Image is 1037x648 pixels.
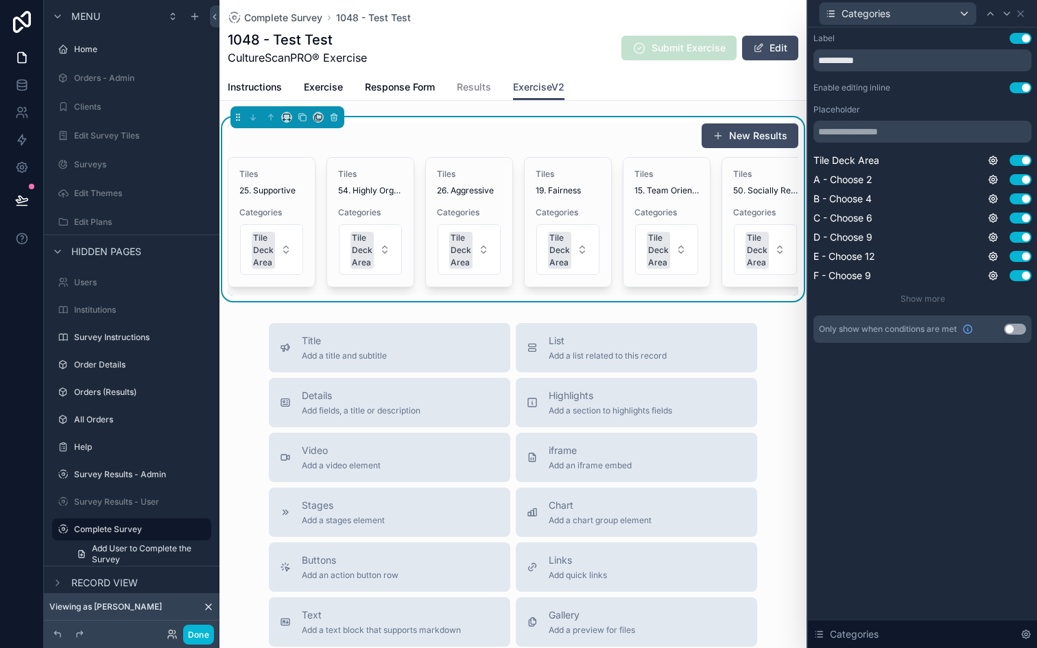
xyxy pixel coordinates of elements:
[365,75,435,102] a: Response Form
[52,182,211,204] a: Edit Themes
[74,359,208,370] label: Order Details
[365,80,435,94] span: Response Form
[813,192,872,206] span: B - Choose 4
[302,625,461,636] span: Add a text block that supports markdown
[269,378,510,427] button: DetailsAdd fields, a title or description
[438,224,501,275] button: Select Button
[52,38,211,60] a: Home
[302,499,385,512] span: Stages
[71,10,100,23] span: Menu
[74,277,208,288] label: Users
[74,44,208,55] label: Home
[239,169,304,180] span: Tiles
[733,207,798,218] span: Categories
[338,185,403,196] span: 54. Highly Organized
[302,350,387,361] span: Add a title and subtitle
[819,324,957,335] span: Only show when conditions are met
[52,96,211,118] a: Clients
[52,125,211,147] a: Edit Survey Tiles
[549,499,652,512] span: Chart
[437,169,501,180] span: Tiles
[338,207,403,218] span: Categories
[813,33,835,44] div: Label
[352,232,372,269] div: Tile Deck Area
[302,553,398,567] span: Buttons
[228,49,367,66] span: CultureScanPRO® Exercise
[549,608,635,622] span: Gallery
[269,323,510,372] button: TitleAdd a title and subtitle
[549,232,570,269] div: Tile Deck Area
[52,67,211,89] a: Orders - Admin
[813,173,872,187] span: A - Choose 2
[901,293,945,304] span: Show more
[74,414,208,425] label: All Orders
[92,543,203,565] span: Add User to Complete the Survey
[516,433,757,482] button: iframeAdd an iframe embed
[830,627,879,641] span: Categories
[326,157,414,287] a: Tiles54. Highly OrganizedCategoriesSelect Button
[304,80,343,94] span: Exercise
[74,496,208,507] label: Survey Results - User
[734,224,797,275] button: Select Button
[269,488,510,537] button: StagesAdd a stages element
[52,299,211,321] a: Institutions
[302,570,398,581] span: Add an action button row
[634,185,699,196] span: 15. Team Oriented
[253,232,274,269] div: Tile Deck Area
[425,157,513,287] a: Tiles26. AggressiveCategoriesSelect Button
[52,211,211,233] a: Edit Plans
[516,597,757,647] button: GalleryAdd a preview for files
[549,350,667,361] span: Add a list related to this record
[513,75,564,101] a: ExerciseV2
[336,11,411,25] a: 1048 - Test Test
[813,154,879,167] span: Tile Deck Area
[52,272,211,293] a: Users
[819,2,977,25] button: Categories
[733,169,798,180] span: Tiles
[437,207,501,218] span: Categories
[549,405,672,416] span: Add a section to highlights fields
[239,185,296,196] span: 25. Supportive
[516,488,757,537] button: ChartAdd a chart group element
[437,185,494,196] span: 26. Aggressive
[549,460,632,471] span: Add an iframe embed
[549,553,607,567] span: Links
[549,444,632,457] span: iframe
[244,11,322,25] span: Complete Survey
[813,250,875,263] span: E - Choose 12
[71,245,141,259] span: Hidden pages
[49,601,162,612] span: Viewing as [PERSON_NAME]
[52,491,211,513] a: Survey Results - User
[269,542,510,592] button: ButtonsAdd an action button row
[239,207,304,218] span: Categories
[228,11,322,25] a: Complete Survey
[302,608,461,622] span: Text
[648,232,669,269] div: Tile Deck Area
[549,515,652,526] span: Add a chart group element
[52,464,211,485] a: Survey Results - Admin
[702,123,798,148] button: New Results
[457,80,491,94] span: Results
[269,433,510,482] button: VideoAdd a video element
[457,75,491,102] a: Results
[74,130,208,141] label: Edit Survey Tiles
[74,304,208,315] label: Institutions
[516,378,757,427] button: HighlightsAdd a section to highlights fields
[228,157,315,287] a: Tiles25. SupportiveCategoriesSelect Button
[513,80,564,94] span: ExerciseV2
[183,625,214,645] button: Done
[536,169,600,180] span: Tiles
[74,159,208,170] label: Surveys
[813,269,871,283] span: F - Choose 9
[228,80,282,94] span: Instructions
[240,224,303,275] button: Select Button
[228,30,367,49] h1: 1048 - Test Test
[536,185,581,196] span: 19. Fairness
[536,224,599,275] button: Select Button
[302,405,420,416] span: Add fields, a title or description
[52,326,211,348] a: Survey Instructions
[549,625,635,636] span: Add a preview for files
[623,157,711,287] a: Tiles15. Team OrientedCategoriesSelect Button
